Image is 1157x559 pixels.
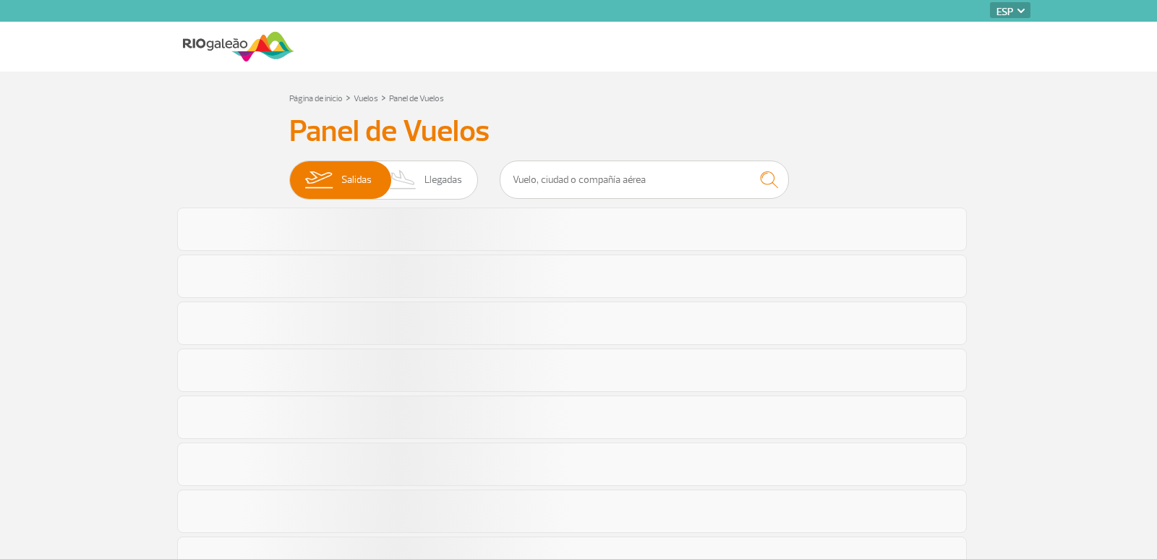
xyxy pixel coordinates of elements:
a: Página de inicio [289,93,343,104]
h3: Panel de Vuelos [289,114,868,150]
img: slider-embarque [296,161,341,199]
a: > [381,89,386,106]
span: Salidas [341,161,372,199]
img: slider-desembarque [382,161,424,199]
a: Vuelos [354,93,378,104]
a: Panel de Vuelos [389,93,444,104]
input: Vuelo, ciudad o compañía aérea [500,161,789,199]
a: > [346,89,351,106]
span: Llegadas [424,161,462,199]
